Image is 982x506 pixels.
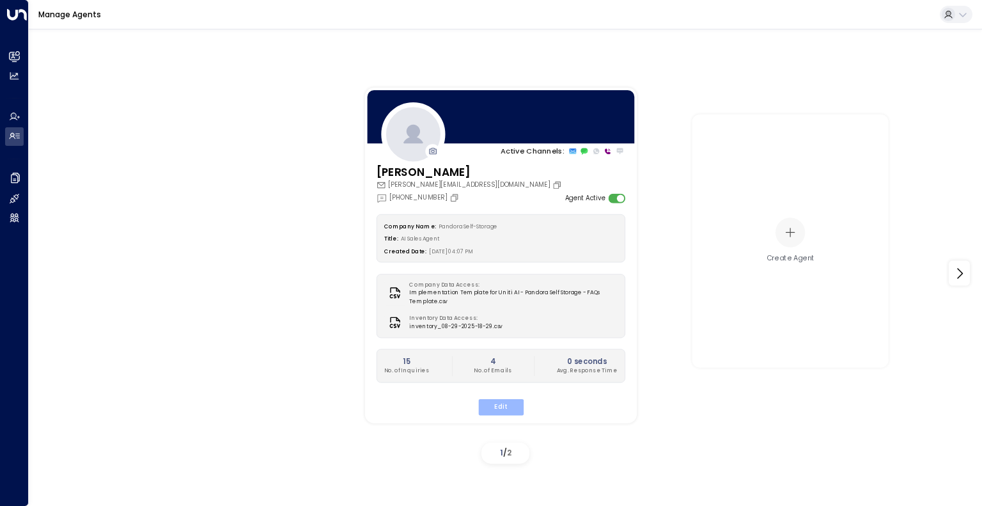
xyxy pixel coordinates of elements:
[481,443,529,464] div: /
[384,235,398,242] label: Title:
[409,323,503,331] span: inventory_08-29-2025-18-29.csv
[38,9,101,20] a: Manage Agents
[474,367,512,376] p: No. of Emails
[449,193,462,202] button: Copy
[384,367,429,376] p: No. of Inquiries
[409,281,612,289] label: Company Data Access:
[565,193,604,203] label: Agent Active
[478,399,523,416] button: Edit
[429,248,473,255] span: [DATE] 04:07 PM
[507,447,511,458] span: 2
[376,164,564,180] h3: [PERSON_NAME]
[384,248,426,255] label: Created Date:
[439,223,497,230] span: Pandora Self-Storage
[384,223,435,230] label: Company Name:
[384,356,429,367] h2: 15
[409,289,618,306] span: Implementation Template for Uniti AI - Pandora Self Storage - FAQs Template.csv
[500,447,503,458] span: 1
[556,356,617,367] h2: 0 seconds
[556,367,617,376] p: Avg. Response Time
[409,315,497,323] label: Inventory Data Access:
[501,146,564,157] p: Active Channels:
[474,356,512,367] h2: 4
[767,253,814,264] div: Create Agent
[552,180,564,190] button: Copy
[376,192,461,203] div: [PHONE_NUMBER]
[376,180,564,190] div: [PERSON_NAME][EMAIL_ADDRESS][DOMAIN_NAME]
[400,235,439,242] span: AI Sales Agent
